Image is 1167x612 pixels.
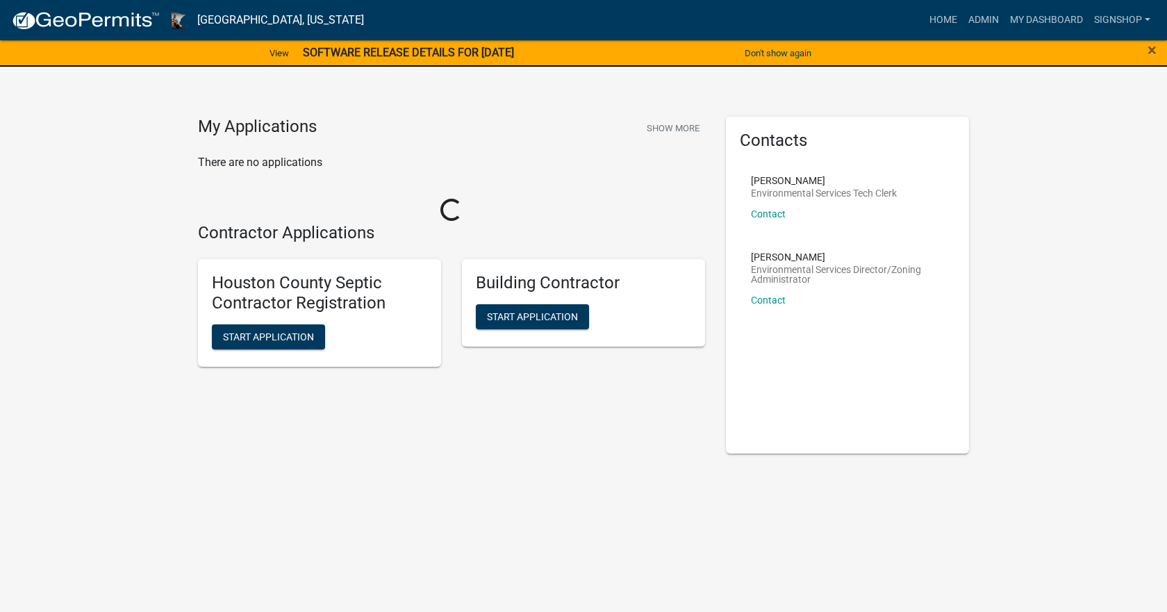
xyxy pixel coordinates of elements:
a: Contact [751,295,786,306]
strong: SOFTWARE RELEASE DETAILS FOR [DATE] [303,46,514,59]
p: There are no applications [198,154,705,171]
a: Signshop [1089,7,1156,33]
button: Close [1148,42,1157,58]
p: [PERSON_NAME] [751,176,897,185]
a: [GEOGRAPHIC_DATA], [US_STATE] [197,8,364,32]
h4: My Applications [198,117,317,138]
a: My Dashboard [1004,7,1089,33]
p: Environmental Services Tech Clerk [751,188,897,198]
span: Start Application [223,331,314,342]
a: View [264,42,295,65]
button: Start Application [212,324,325,349]
a: Home [924,7,963,33]
h5: Contacts [740,131,955,151]
span: Start Application [487,311,578,322]
h5: Houston County Septic Contractor Registration [212,273,427,313]
h5: Building Contractor [476,273,691,293]
h4: Contractor Applications [198,223,705,243]
button: Show More [641,117,705,140]
p: [PERSON_NAME] [751,252,944,262]
img: Houston County, Minnesota [171,10,186,29]
p: Environmental Services Director/Zoning Administrator [751,265,944,284]
a: Contact [751,208,786,220]
wm-workflow-list-section: Contractor Applications [198,223,705,378]
button: Start Application [476,304,589,329]
button: Don't show again [739,42,817,65]
span: × [1148,40,1157,60]
a: Admin [963,7,1004,33]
